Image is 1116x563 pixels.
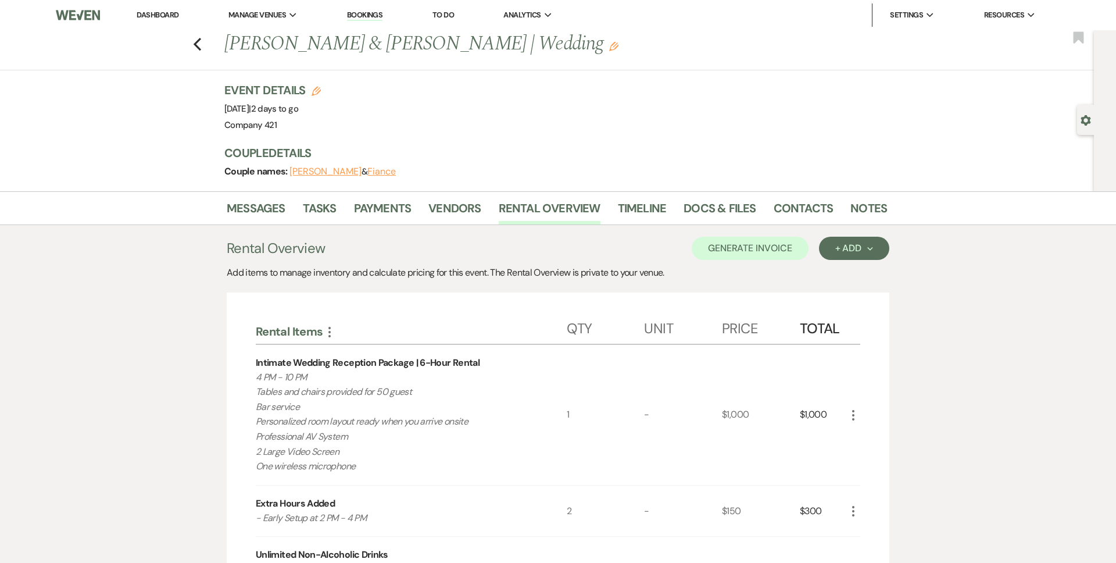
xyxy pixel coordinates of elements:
[722,486,800,537] div: $150
[644,486,722,537] div: -
[850,199,887,225] a: Notes
[256,356,480,370] div: Intimate Wedding Reception Package | 6-Hour Rental
[256,497,335,511] div: Extra Hours Added
[56,3,100,27] img: Weven Logo
[256,324,567,339] div: Rental Items
[890,9,923,21] span: Settings
[567,309,645,344] div: Qty
[224,30,745,58] h1: [PERSON_NAME] & [PERSON_NAME] | Wedding
[684,199,756,225] a: Docs & Files
[256,511,535,526] p: - Early Setup at 2 PM - 4 PM
[692,237,809,260] button: Generate Invoice
[303,199,337,225] a: Tasks
[228,9,286,21] span: Manage Venues
[224,165,289,177] span: Couple names:
[367,167,396,176] button: Fiance
[567,486,645,537] div: 2
[503,9,541,21] span: Analytics
[722,345,800,485] div: $1,000
[227,238,325,259] h3: Rental Overview
[609,41,618,51] button: Edit
[256,548,388,562] div: Unlimited Non-Alcoholic Drinks
[227,199,285,225] a: Messages
[224,82,321,98] h3: Event Details
[354,199,412,225] a: Payments
[251,103,298,115] span: 2 days to go
[618,199,667,225] a: Timeline
[774,199,834,225] a: Contacts
[432,10,454,20] a: To Do
[289,167,362,176] button: [PERSON_NAME]
[1081,114,1091,125] button: Open lead details
[224,119,277,131] span: Company 421
[428,199,481,225] a: Vendors
[499,199,600,225] a: Rental Overview
[567,345,645,485] div: 1
[800,309,846,344] div: Total
[137,10,178,20] a: Dashboard
[224,103,298,115] span: [DATE]
[722,309,800,344] div: Price
[347,10,383,21] a: Bookings
[289,166,396,177] span: &
[227,266,889,280] div: Add items to manage inventory and calculate pricing for this event. The Rental Overview is privat...
[249,103,298,115] span: |
[644,309,722,344] div: Unit
[644,345,722,485] div: -
[224,145,875,161] h3: Couple Details
[819,237,889,260] button: + Add
[800,486,846,537] div: $300
[835,244,873,253] div: + Add
[800,345,846,485] div: $1,000
[984,9,1024,21] span: Resources
[256,370,535,474] p: 4 PM - 10 PM Tables and chairs provided for 50 guest Bar service Personalized room layout ready w...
